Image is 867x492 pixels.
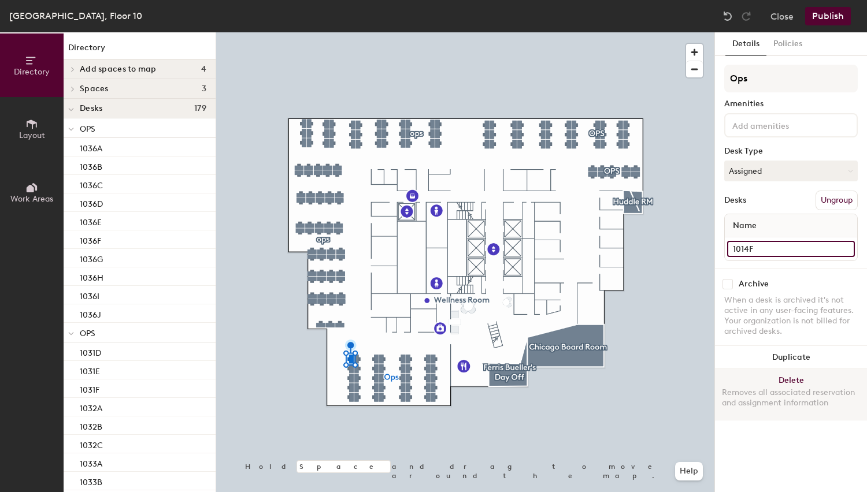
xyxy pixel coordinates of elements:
div: Amenities [724,99,858,109]
button: DeleteRemoves all associated reservation and assignment information [715,369,867,420]
p: 1032B [80,419,102,432]
button: Help [675,462,703,480]
img: Undo [722,10,733,22]
p: 1036B [80,159,102,172]
span: Desks [80,104,102,113]
p: 1032C [80,437,103,450]
span: Layout [19,131,45,140]
p: 1033A [80,456,102,469]
span: OPS [80,329,95,338]
button: Policies [766,32,809,56]
p: 1036H [80,270,103,283]
span: 179 [194,104,206,113]
div: Desks [724,196,746,205]
button: Ungroup [816,191,858,210]
span: Directory [14,67,50,77]
div: Desk Type [724,147,858,156]
p: 1036E [80,214,102,228]
input: Add amenities [730,118,834,132]
button: Close [770,7,794,25]
div: Removes all associated reservation and assignment information [722,387,860,408]
p: 1032A [80,400,102,413]
button: Details [725,32,766,56]
p: 1036A [80,140,102,154]
p: 1031D [80,345,101,358]
p: 1036C [80,177,103,191]
p: 1036G [80,251,103,264]
img: Redo [740,10,752,22]
p: 1036F [80,233,101,246]
div: Archive [739,279,769,289]
span: 3 [202,84,206,94]
p: 1031E [80,363,100,377]
p: 1031F [80,382,99,395]
p: 1036D [80,196,103,209]
h1: Directory [64,42,216,59]
span: 4 [201,65,206,74]
button: Duplicate [715,346,867,369]
div: [GEOGRAPHIC_DATA], Floor 10 [9,9,142,23]
span: Spaces [80,84,109,94]
p: 1036I [80,288,99,301]
p: 1033B [80,474,102,487]
span: OPS [80,124,95,134]
button: Assigned [724,161,858,181]
input: Unnamed desk [727,241,855,257]
span: Add spaces to map [80,65,157,74]
span: Work Areas [10,194,53,204]
span: Name [727,215,762,236]
div: When a desk is archived it's not active in any user-facing features. Your organization is not bil... [724,295,858,337]
p: 1036J [80,307,101,320]
button: Publish [805,7,851,25]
